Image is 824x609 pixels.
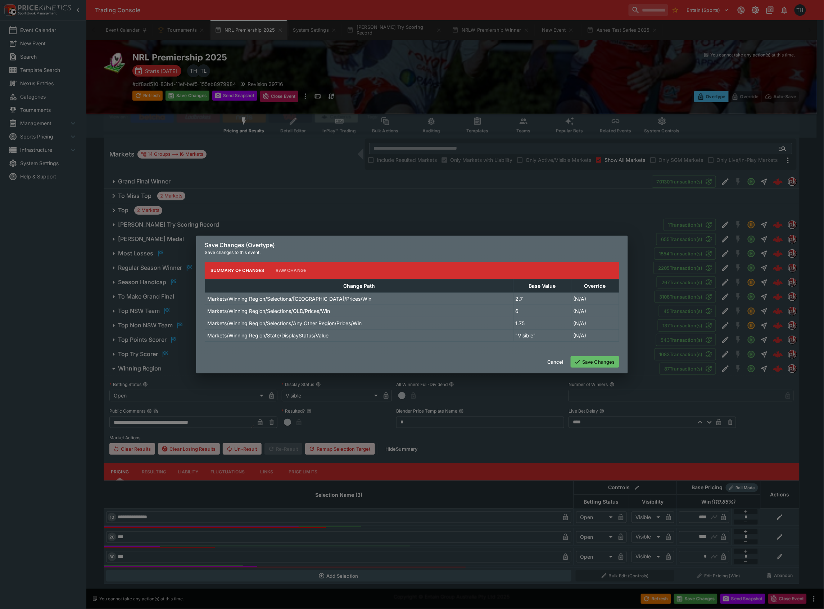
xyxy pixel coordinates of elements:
[270,262,312,279] button: Raw Change
[571,356,619,368] button: Save Changes
[513,279,571,292] th: Base Value
[571,305,619,317] td: (N/A)
[571,292,619,305] td: (N/A)
[207,307,330,315] p: Markets/Winning Region/Selections/QLD/Prices/Win
[543,356,568,368] button: Cancel
[207,319,362,327] p: Markets/Winning Region/Selections/Any Other Region/Prices/Win
[207,332,329,339] p: Markets/Winning Region/State/DisplayStatus/Value
[571,329,619,341] td: (N/A)
[513,305,571,317] td: 6
[571,279,619,292] th: Override
[513,292,571,305] td: 2.7
[205,249,619,256] p: Save changes to this event.
[571,317,619,329] td: (N/A)
[207,295,371,303] p: Markets/Winning Region/Selections/[GEOGRAPHIC_DATA]/Prices/Win
[205,262,270,279] button: Summary of Changes
[205,279,513,292] th: Change Path
[205,241,619,249] h6: Save Changes (Overtype)
[513,317,571,329] td: 1.75
[513,329,571,341] td: "Visible"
